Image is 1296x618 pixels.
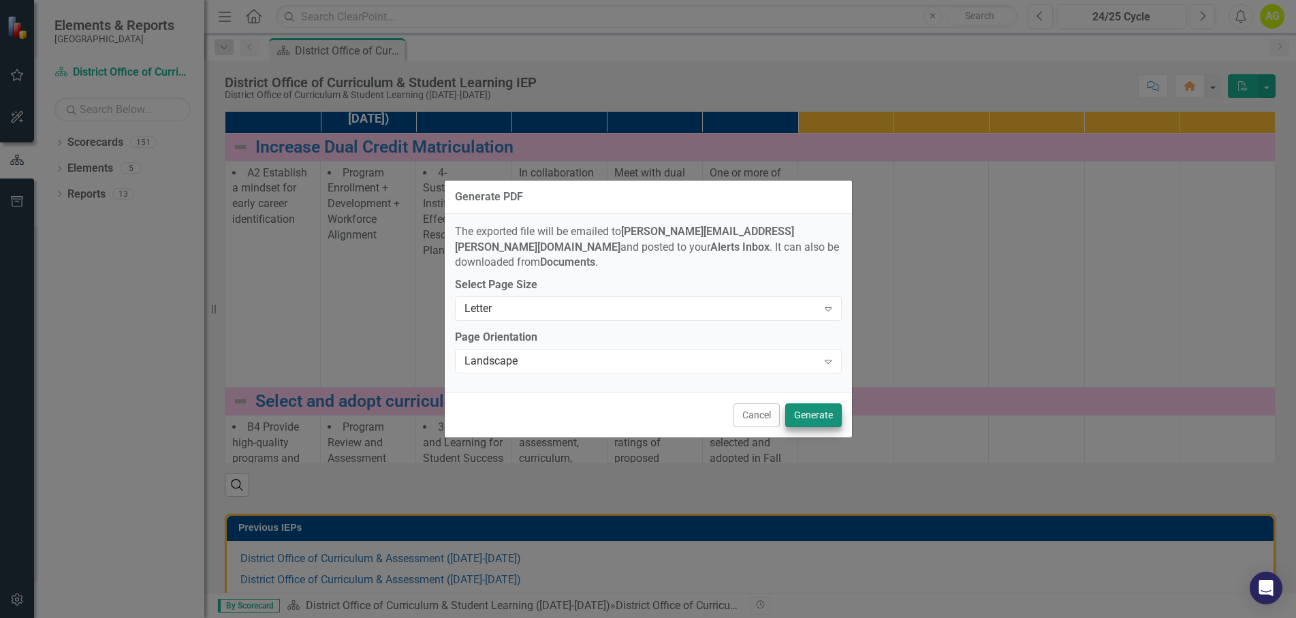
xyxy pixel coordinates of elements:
div: Open Intercom Messenger [1250,572,1282,604]
span: The exported file will be emailed to and posted to your . It can also be downloaded from . [455,225,839,269]
strong: Alerts Inbox [710,241,770,253]
div: Letter [464,301,818,317]
button: Generate [785,403,842,427]
label: Select Page Size [455,277,842,293]
label: Page Orientation [455,330,842,345]
div: Generate PDF [455,191,523,203]
div: Landscape [464,354,818,369]
button: Cancel [733,403,780,427]
strong: [PERSON_NAME][EMAIL_ADDRESS][PERSON_NAME][DOMAIN_NAME] [455,225,794,253]
strong: Documents [540,256,595,268]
